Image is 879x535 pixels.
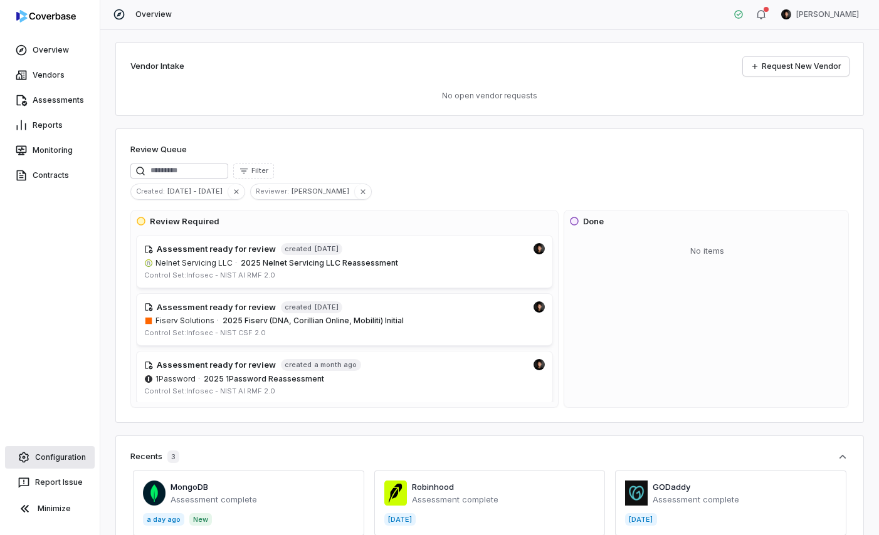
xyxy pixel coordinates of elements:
[534,359,545,370] img: Clarence Chio avatar
[314,360,357,370] span: a month ago
[285,244,312,254] span: created
[130,143,187,156] h1: Review Queue
[233,164,274,179] button: Filter
[167,185,228,197] span: [DATE] - [DATE]
[144,387,275,395] span: Control Set: Infosec - NIST AI RMF 2.0
[155,374,196,384] span: 1Password
[3,164,97,187] a: Contracts
[130,450,179,463] div: Recents
[130,91,849,101] p: No open vendor requests
[3,39,97,61] a: Overview
[235,258,237,268] span: ·
[223,316,404,325] span: 2025 Fiserv (DNA, Corillian Online, Mobiliti) Initial
[136,293,553,346] a: Clarence Chio avatarAssessment ready for reviewcreated[DATE]fiserv.com/en.htmlFiserv Solutions·20...
[157,359,276,371] h4: Assessment ready for review
[157,243,276,256] h4: Assessment ready for review
[144,271,275,279] span: Control Set: Infosec - NIST AI RMF 2.0
[743,57,849,76] a: Request New Vendor
[136,351,553,404] a: Clarence Chio avatarAssessment ready for reviewcreateda month ago1password.com1Password·2025 1Pas...
[796,9,859,19] span: [PERSON_NAME]
[3,64,97,86] a: Vendors
[204,374,324,383] span: 2025 1Password Reassessment
[16,10,76,23] img: logo-D7KZi-bG.svg
[144,328,266,337] span: Control Set: Infosec - NIST CSF 2.0
[251,166,268,175] span: Filter
[171,482,208,492] a: MongoDB
[314,244,339,254] span: [DATE]
[653,482,690,492] a: GODaddy
[130,450,849,463] button: Recents3
[130,60,184,73] h2: Vendor Intake
[3,114,97,137] a: Reports
[155,316,214,326] span: Fiserv Solutions
[534,301,545,313] img: Clarence Chio avatar
[241,258,398,267] span: 2025 Nelnet Servicing LLC Reassessment
[251,185,292,197] span: Reviewer :
[150,216,219,228] h3: Review Required
[167,450,179,463] span: 3
[5,496,95,521] button: Minimize
[534,243,545,254] img: Clarence Chio avatar
[569,235,846,267] div: No items
[774,5,866,24] button: Clarence Chio avatar[PERSON_NAME]
[583,216,604,228] h3: Done
[412,482,454,492] a: Robinhood
[314,303,339,312] span: [DATE]
[155,258,233,268] span: Nelnet Servicing LLC
[285,360,312,370] span: created
[135,9,172,19] span: Overview
[198,374,200,384] span: ·
[3,139,97,162] a: Monitoring
[285,303,312,312] span: created
[5,446,95,469] a: Configuration
[292,185,354,197] span: [PERSON_NAME]
[131,185,167,197] span: Created :
[157,301,276,314] h4: Assessment ready for review
[781,9,791,19] img: Clarence Chio avatar
[3,89,97,112] a: Assessments
[5,471,95,494] button: Report Issue
[136,235,553,288] a: Clarence Chio avatarAssessment ready for reviewcreated[DATE]nelnetinc.comNelnet Servicing LLC·202...
[217,316,219,326] span: ·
